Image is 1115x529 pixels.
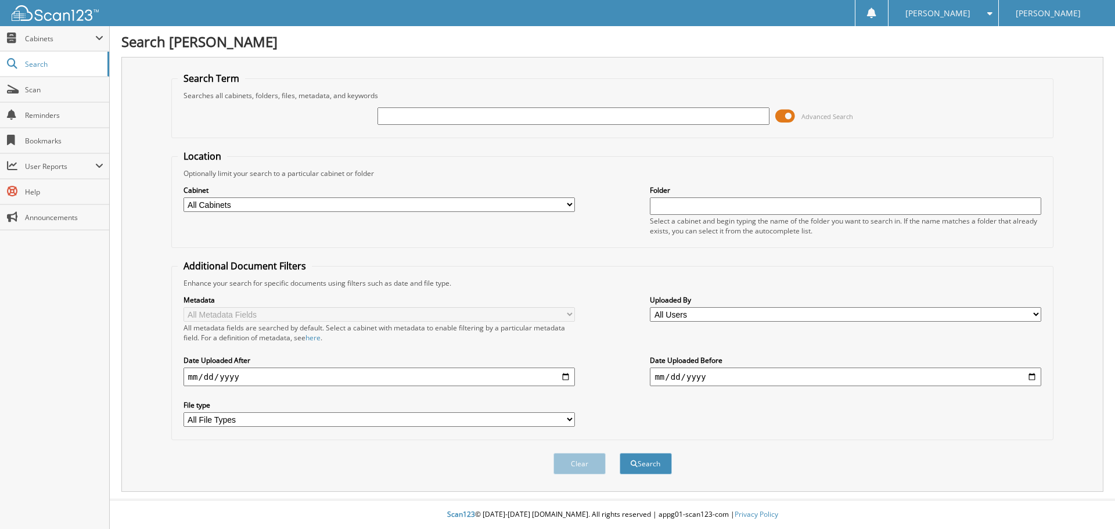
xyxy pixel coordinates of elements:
label: Date Uploaded Before [650,355,1041,365]
div: Enhance your search for specific documents using filters such as date and file type. [178,278,1048,288]
span: [PERSON_NAME] [905,10,970,17]
button: Clear [553,453,606,474]
div: Optionally limit your search to a particular cabinet or folder [178,168,1048,178]
legend: Location [178,150,227,163]
div: © [DATE]-[DATE] [DOMAIN_NAME]. All rights reserved | appg01-scan123-com | [110,501,1115,529]
span: Advanced Search [801,112,853,121]
h1: Search [PERSON_NAME] [121,32,1103,51]
span: Bookmarks [25,136,103,146]
div: Searches all cabinets, folders, files, metadata, and keywords [178,91,1048,100]
label: Date Uploaded After [184,355,575,365]
input: start [184,368,575,386]
span: Help [25,187,103,197]
span: Reminders [25,110,103,120]
legend: Additional Document Filters [178,260,312,272]
a: here [305,333,321,343]
label: File type [184,400,575,410]
a: Privacy Policy [735,509,778,519]
span: Announcements [25,213,103,222]
span: Cabinets [25,34,95,44]
span: [PERSON_NAME] [1016,10,1081,17]
span: Scan [25,85,103,95]
span: User Reports [25,161,95,171]
legend: Search Term [178,72,245,85]
button: Search [620,453,672,474]
span: Scan123 [447,509,475,519]
span: Search [25,59,102,69]
div: Select a cabinet and begin typing the name of the folder you want to search in. If the name match... [650,216,1041,236]
label: Folder [650,185,1041,195]
label: Metadata [184,295,575,305]
label: Cabinet [184,185,575,195]
label: Uploaded By [650,295,1041,305]
div: All metadata fields are searched by default. Select a cabinet with metadata to enable filtering b... [184,323,575,343]
img: scan123-logo-white.svg [12,5,99,21]
input: end [650,368,1041,386]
